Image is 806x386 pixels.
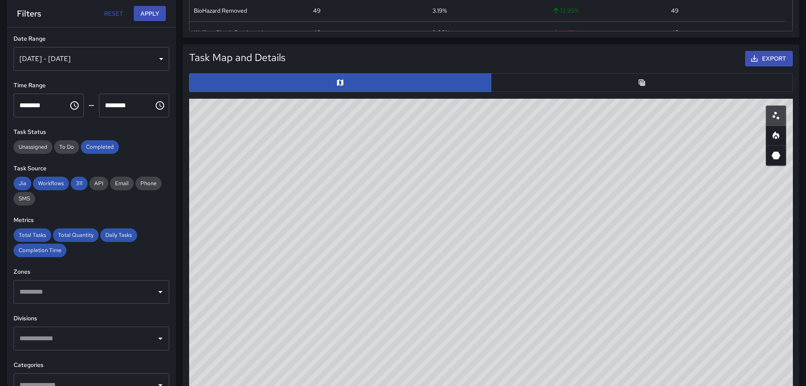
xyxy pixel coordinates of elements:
[135,177,162,190] div: Phone
[194,28,263,37] div: Welfare Check Conducted
[71,177,88,190] div: 311
[89,180,108,187] span: API
[81,140,119,154] div: Completed
[671,28,678,37] div: 46
[194,6,247,15] div: BioHazard Removed
[14,361,169,370] h6: Categories
[14,177,31,190] div: Jia
[66,97,83,114] button: Choose time, selected time is 12:00 AM
[110,180,134,187] span: Email
[14,231,51,239] span: Total Tasks
[14,180,31,187] span: Jia
[432,28,449,37] div: 3.00%
[14,195,35,202] span: SMS
[33,177,69,190] div: Workflows
[33,180,69,187] span: Workflows
[671,6,679,15] div: 49
[54,140,79,154] div: To Do
[100,228,137,242] div: Daily Tasks
[53,228,99,242] div: Total Quantity
[491,73,793,92] button: Table
[100,6,127,22] button: Reset
[14,164,169,173] h6: Task Source
[17,7,41,20] h6: Filters
[189,73,491,92] button: Map
[151,97,168,114] button: Choose time, selected time is 11:59 PM
[14,143,52,150] span: Unassigned
[154,333,166,344] button: Open
[771,131,781,141] svg: Heatmap
[100,231,137,239] span: Daily Tasks
[745,51,793,67] button: Export
[110,177,134,190] div: Email
[766,106,786,126] button: Scatterplot
[154,286,166,298] button: Open
[134,6,166,22] button: Apply
[771,111,781,121] svg: Scatterplot
[14,81,169,90] h6: Time Range
[14,244,66,257] div: Completion Time
[14,47,169,71] div: [DATE] - [DATE]
[14,216,169,225] h6: Metrics
[552,28,577,37] span: -4.17 %
[14,247,66,254] span: Completion Time
[71,180,88,187] span: 311
[89,177,108,190] div: API
[189,51,286,64] h5: Task Map and Details
[135,180,162,187] span: Phone
[14,128,169,137] h6: Task Status
[313,28,320,37] div: 46
[552,6,578,15] span: 13.95 %
[14,267,169,277] h6: Zones
[432,6,447,15] div: 3.19%
[14,140,52,154] div: Unassigned
[14,34,169,44] h6: Date Range
[81,143,119,150] span: Completed
[766,145,786,166] button: 3D Heatmap
[638,78,646,87] svg: Table
[313,6,321,15] div: 49
[14,314,169,323] h6: Divisions
[336,78,344,87] svg: Map
[14,192,35,205] div: SMS
[771,150,781,161] svg: 3D Heatmap
[54,143,79,150] span: To Do
[766,125,786,146] button: Heatmap
[14,228,51,242] div: Total Tasks
[53,231,99,239] span: Total Quantity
